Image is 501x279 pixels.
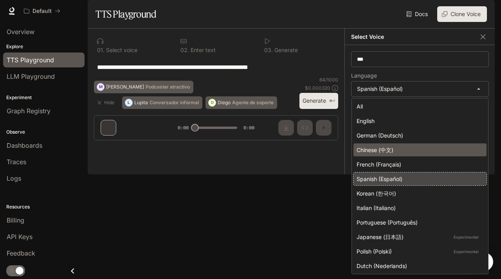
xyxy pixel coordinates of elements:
[357,175,480,183] div: Spanish (Español)
[357,233,480,241] div: Japanese (日本語)
[357,218,480,226] div: Portuguese (Português)
[452,234,480,241] p: Experimental
[357,247,480,255] div: Polish (Polski)
[357,131,480,139] div: German (Deutsch)
[452,248,480,255] p: Experimental
[357,160,480,168] div: French (Français)
[357,189,480,197] div: Korean (한국어)
[357,117,480,125] div: English
[357,102,480,111] div: All
[357,262,480,270] div: Dutch (Nederlands)
[357,204,480,212] div: Italian (Italiano)
[357,146,480,154] div: Chinese (中文)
